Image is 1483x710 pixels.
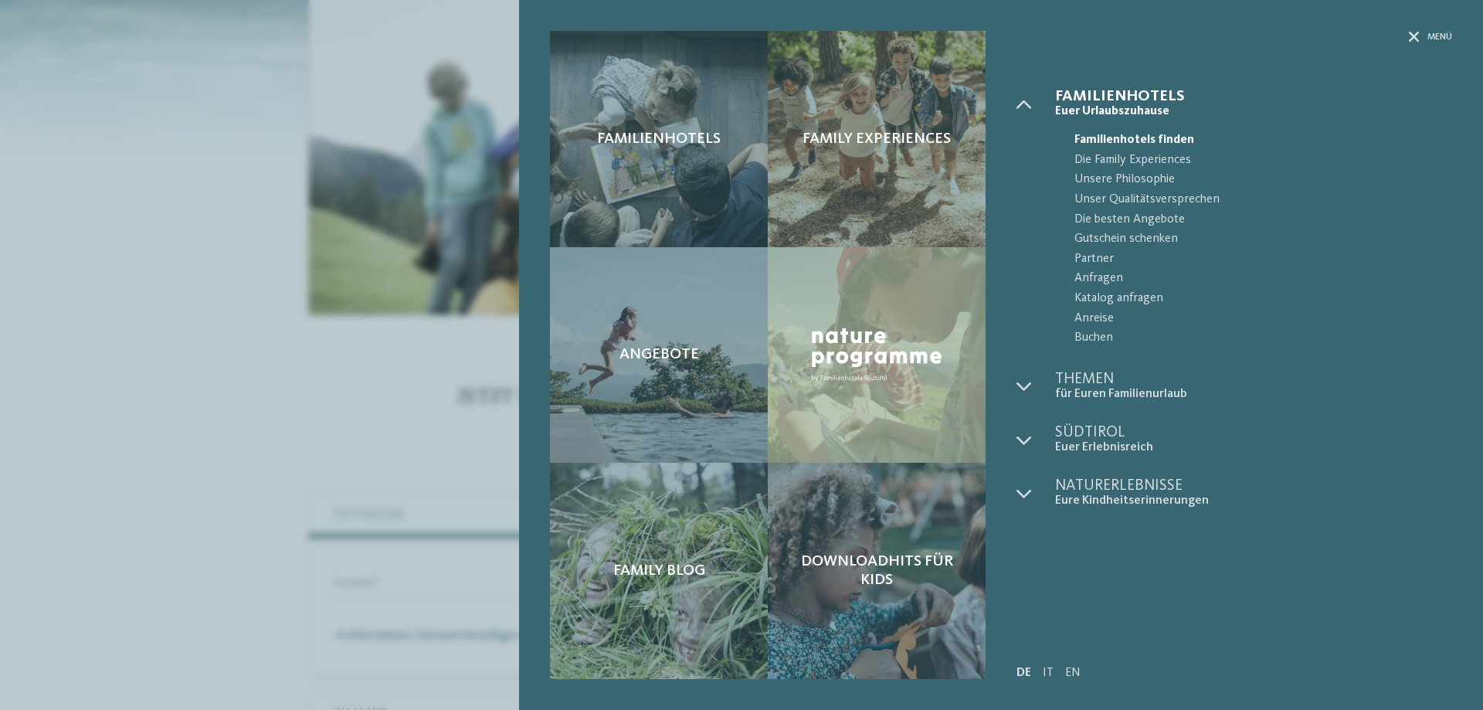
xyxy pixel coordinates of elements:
[1055,289,1452,309] a: Katalog anfragen
[1055,328,1452,348] a: Buchen
[1055,229,1452,250] a: Gutschein schenken
[1074,151,1452,171] span: Die Family Experiences
[619,345,699,364] span: Angebote
[1074,250,1452,270] span: Partner
[1074,170,1452,190] span: Unsere Philosophie
[1074,210,1452,230] span: Die besten Angebote
[1055,494,1452,508] span: Eure Kindheitserinnerungen
[613,562,705,580] span: Family Blog
[1055,387,1452,402] span: für Euren Familienurlaub
[1055,170,1452,190] a: Unsere Philosophie
[1055,210,1452,230] a: Die besten Angebote
[768,463,986,679] a: Unser Familienhotel in Sexten, euer Urlaubszuhause in den Dolomiten Downloadhits für Kids
[1055,190,1452,210] a: Unser Qualitätsversprechen
[1055,425,1452,455] a: Südtirol Euer Erlebnisreich
[1074,289,1452,309] span: Katalog anfragen
[803,130,951,148] span: Family Experiences
[768,247,986,464] a: Unser Familienhotel in Sexten, euer Urlaubszuhause in den Dolomiten Nature Programme
[1055,372,1452,402] a: Themen für Euren Familienurlaub
[550,247,768,464] a: Unser Familienhotel in Sexten, euer Urlaubszuhause in den Dolomiten Angebote
[1055,425,1452,440] span: Südtirol
[1055,309,1452,329] a: Anreise
[1055,269,1452,289] a: Anfragen
[1055,104,1452,119] span: Euer Urlaubszuhause
[1055,89,1452,104] span: Familienhotels
[1055,440,1452,455] span: Euer Erlebnisreich
[1074,309,1452,329] span: Anreise
[1055,478,1452,494] span: Naturerlebnisse
[1065,667,1081,679] a: EN
[550,31,768,247] a: Unser Familienhotel in Sexten, euer Urlaubszuhause in den Dolomiten Familienhotels
[1074,229,1452,250] span: Gutschein schenken
[1055,89,1452,119] a: Familienhotels Euer Urlaubszuhause
[1074,269,1452,289] span: Anfragen
[806,323,947,386] img: Nature Programme
[783,552,970,589] span: Downloadhits für Kids
[1074,328,1452,348] span: Buchen
[550,463,768,679] a: Unser Familienhotel in Sexten, euer Urlaubszuhause in den Dolomiten Family Blog
[1074,190,1452,210] span: Unser Qualitätsversprechen
[1043,667,1054,679] a: IT
[1427,31,1452,44] span: Menü
[1055,151,1452,171] a: Die Family Experiences
[597,130,721,148] span: Familienhotels
[768,31,986,247] a: Unser Familienhotel in Sexten, euer Urlaubszuhause in den Dolomiten Family Experiences
[1055,250,1452,270] a: Partner
[1055,372,1452,387] span: Themen
[1074,131,1452,151] span: Familienhotels finden
[1016,667,1031,679] a: DE
[1055,478,1452,508] a: Naturerlebnisse Eure Kindheitserinnerungen
[1055,131,1452,151] a: Familienhotels finden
